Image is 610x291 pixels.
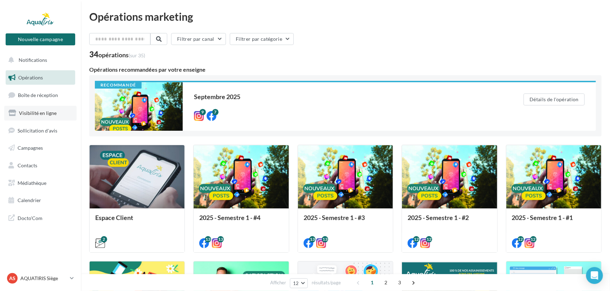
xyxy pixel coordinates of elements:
[101,236,107,242] div: 2
[586,267,603,284] div: Open Intercom Messenger
[6,33,75,45] button: Nouvelle campagne
[530,236,537,242] div: 12
[290,278,308,288] button: 12
[18,180,46,186] span: Médiathèque
[524,93,585,105] button: Détails de l'opération
[18,92,58,98] span: Boîte de réception
[322,236,328,242] div: 13
[4,141,77,155] a: Campagnes
[19,110,57,116] span: Visibilité en ligne
[98,52,145,58] div: opérations
[293,280,299,286] span: 12
[230,33,294,45] button: Filtrer par catégorie
[309,236,316,242] div: 13
[426,236,432,242] div: 12
[9,275,15,282] span: AS
[381,277,392,288] span: 2
[4,88,77,103] a: Boîte de réception
[4,123,77,138] a: Sollicitation d'avis
[129,52,145,58] span: (sur 35)
[367,277,378,288] span: 1
[408,214,491,228] div: 2025 - Semestre 1 - #2
[18,75,43,80] span: Opérations
[200,109,206,115] div: 9
[18,213,43,222] span: Docto'Com
[304,214,387,228] div: 2025 - Semestre 1 - #3
[4,70,77,85] a: Opérations
[89,11,602,22] div: Opérations marketing
[4,106,77,121] a: Visibilité en ligne
[89,67,602,72] div: Opérations recommandées par votre enseigne
[218,236,224,242] div: 13
[199,214,283,228] div: 2025 - Semestre 1 - #4
[4,158,77,173] a: Contacts
[20,275,67,282] p: AQUATIRIS Siège
[194,93,495,100] div: Septembre 2025
[212,109,219,115] div: 7
[4,211,77,225] a: Docto'Com
[18,145,43,151] span: Campagnes
[19,57,47,63] span: Notifications
[4,193,77,208] a: Calendrier
[413,236,420,242] div: 12
[18,162,37,168] span: Contacts
[4,176,77,190] a: Médiathèque
[518,236,524,242] div: 12
[394,277,405,288] span: 3
[18,127,57,133] span: Sollicitation d'avis
[95,214,179,228] div: Espace Client
[95,82,142,89] div: Recommandé
[89,51,145,58] div: 34
[4,53,74,67] button: Notifications
[270,279,286,286] span: Afficher
[512,214,596,228] div: 2025 - Semestre 1 - #1
[18,197,41,203] span: Calendrier
[171,33,226,45] button: Filtrer par canal
[312,279,341,286] span: résultats/page
[205,236,211,242] div: 13
[6,272,75,285] a: AS AQUATIRIS Siège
